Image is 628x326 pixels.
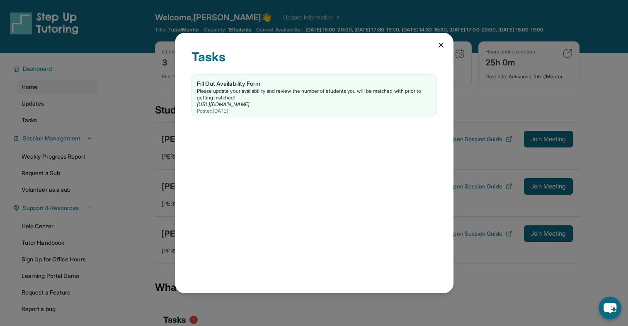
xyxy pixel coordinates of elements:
div: Fill Out Availability Form [197,80,432,88]
button: chat-button [599,297,621,319]
div: Please update your availability and review the number of students you will be matched with prior ... [197,88,432,101]
a: [URL][DOMAIN_NAME] [197,101,250,107]
a: Fill Out Availability FormPlease update your availability and review the number of students you w... [192,75,436,116]
div: Posted [DATE] [197,108,432,114]
div: Tasks [192,49,437,74]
